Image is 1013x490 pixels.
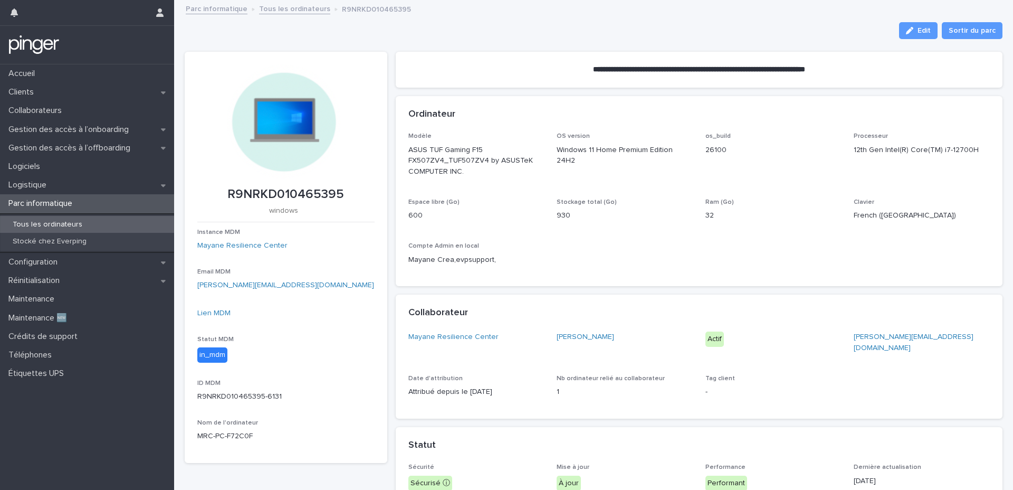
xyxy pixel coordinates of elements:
span: Stockage total (Go) [557,199,617,205]
button: Edit [899,22,938,39]
a: [PERSON_NAME][EMAIL_ADDRESS][DOMAIN_NAME] [854,333,973,352]
p: R9NRKD010465395 [342,3,411,14]
p: Crédits de support [4,332,86,342]
span: Edit [918,27,931,34]
span: Email MDM [197,269,231,275]
img: mTgBEunGTSyRkCgitkcU [8,34,60,55]
div: in_mdm [197,347,227,363]
a: [PERSON_NAME][EMAIL_ADDRESS][DOMAIN_NAME] [197,281,374,289]
p: Collaborateurs [4,106,70,116]
p: Téléphones [4,350,60,360]
span: Nb ordinateur relié au collaborateur [557,375,665,382]
p: French ([GEOGRAPHIC_DATA]) [854,210,990,221]
p: R9NRKD010465395 [197,187,375,202]
p: Windows 11 Home Premium Edition 24H2 [557,145,693,167]
p: Stocké chez Everping [4,237,95,246]
p: 32 [705,210,842,221]
p: Accueil [4,69,43,79]
a: Tous les ordinateurs [259,2,330,14]
span: OS version [557,133,590,139]
span: Sortir du parc [949,25,996,36]
span: Ram (Go) [705,199,734,205]
p: Parc informatique [4,199,81,209]
h2: Statut [408,440,436,451]
p: Maintenance 🆕 [4,313,75,323]
h2: Ordinateur [408,109,455,120]
span: Dernière actualisation [854,464,921,470]
a: Lien MDM [197,309,231,317]
span: Sécurité [408,464,434,470]
p: Logiciels [4,162,49,172]
p: Réinitialisation [4,276,68,286]
span: Performance [705,464,746,470]
span: ID MDM [197,380,221,387]
span: Clavier [854,199,874,205]
span: Espace libre (Go) [408,199,460,205]
a: Parc informatique [186,2,247,14]
p: Étiquettes UPS [4,369,72,379]
span: Compte Admin en local [408,243,479,249]
span: Date d'attribution [408,375,463,382]
p: Gestion des accès à l’onboarding [4,125,137,135]
span: Instance MDM [197,229,240,235]
p: 600 [408,210,544,221]
p: 930 [557,210,693,221]
p: 26100 [705,145,842,156]
span: Mise à jour [557,464,589,470]
p: Mayane Crea,evpsupport, [408,255,544,266]
a: Mayane Resilience Center [197,240,288,251]
p: Logistique [4,180,55,190]
span: Processeur [854,133,888,139]
p: Tous les ordinateurs [4,220,91,229]
h2: Collaborateur [408,307,468,319]
p: - [705,387,842,398]
p: MRC-PC-F72C0F [197,431,375,442]
button: Sortir du parc [942,22,1002,39]
p: Attribué depuis le [DATE] [408,387,544,398]
a: [PERSON_NAME] [557,332,614,343]
span: os_build [705,133,731,139]
span: Modèle [408,133,432,139]
p: 12th Gen Intel(R) Core(TM) i7-12700H [854,145,990,156]
p: 1 [557,387,693,398]
p: windows [197,206,370,215]
span: Tag client [705,375,735,382]
p: Maintenance [4,294,63,304]
span: Nom de l'ordinateur [197,420,258,426]
div: Actif [705,332,724,347]
p: Gestion des accès à l’offboarding [4,143,139,153]
p: R9NRKD010465395-6131 [197,391,375,402]
a: Mayane Resilience Center [408,332,499,343]
p: Clients [4,87,42,97]
p: [DATE] [854,476,990,487]
span: Statut MDM [197,336,234,343]
p: Configuration [4,257,66,267]
p: ASUS TUF Gaming F15 FX507ZV4_TUF507ZV4 by ASUSTeK COMPUTER INC. [408,145,544,177]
